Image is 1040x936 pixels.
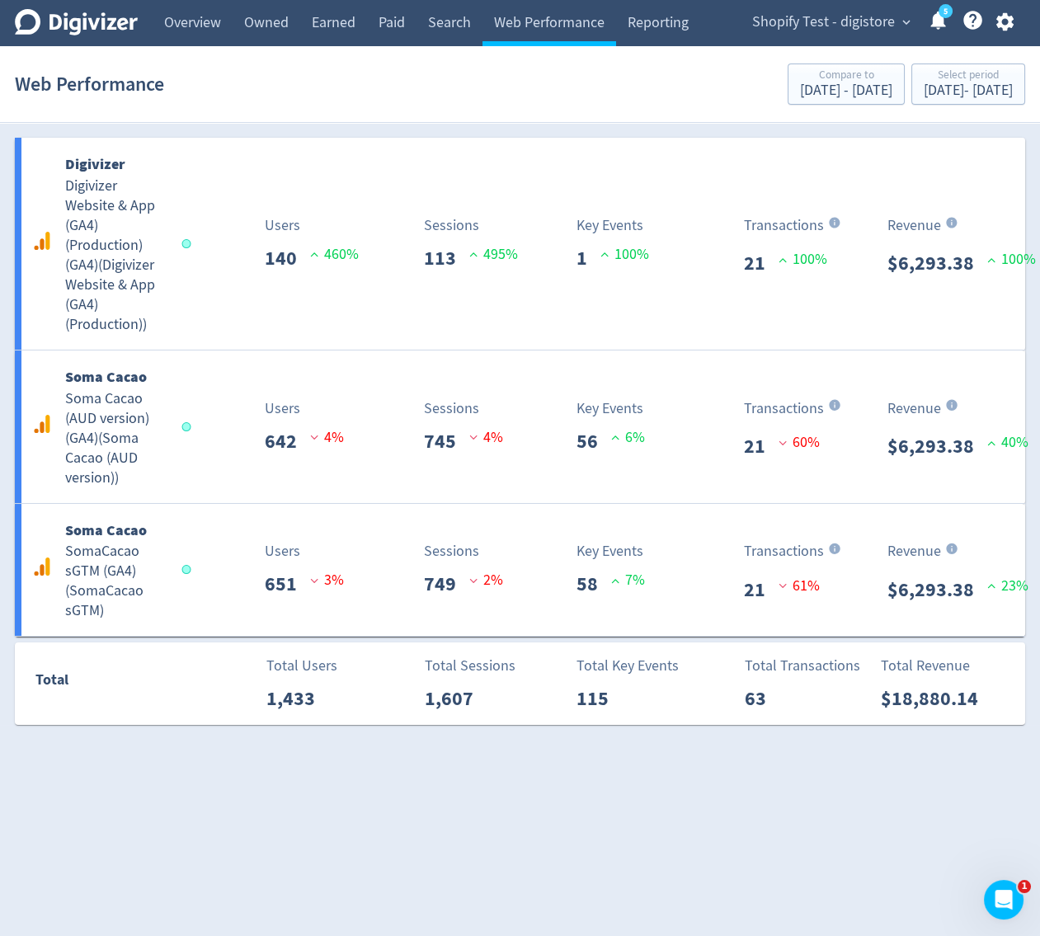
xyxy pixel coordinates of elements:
[987,248,1036,270] p: 100 %
[15,350,1025,503] a: Soma CacaoSoma Cacao (AUD version) (GA4)(Soma Cacao (AUD version))Users642 4%Sessions745 4%Key Ev...
[15,504,1025,637] a: Soma CacaoSomaCacao sGTM (GA4)(SomaCacao sGTM)Users651 3%Sessions749 2%Key Events58 7%Transaction...
[15,138,1025,350] a: DigivizerDigivizer Website & App (GA4) (Production) (GA4)(Digivizer Website & App (GA4) (Producti...
[911,63,1025,105] button: Select period[DATE]- [DATE]
[887,248,987,278] p: $6,293.38
[899,15,914,30] span: expand_more
[576,655,679,677] p: Total Key Events
[1018,880,1031,893] span: 1
[576,684,622,713] p: 115
[424,540,479,562] p: Sessions
[744,575,779,604] p: 21
[887,397,941,420] p: Revenue
[265,397,300,420] p: Users
[887,540,941,562] p: Revenue
[65,542,167,621] h5: SomaCacao sGTM (GA4) ( SomaCacao sGTM )
[744,248,779,278] p: 21
[310,569,344,591] p: 3 %
[310,426,344,449] p: 4 %
[611,569,645,591] p: 7 %
[181,565,195,574] span: Google Analytics: Data last synced: 15 Sep 2025, 7:02am (AEST) Shopify: Data last synced: 15 Sep ...
[265,243,310,273] p: 140
[924,69,1013,83] div: Select period
[65,176,167,335] h5: Digivizer Website & App (GA4) (Production) (GA4) ( Digivizer Website & App (GA4) (Production) )
[35,668,183,699] div: Total
[65,389,167,488] h5: Soma Cacao (AUD version) (GA4) ( Soma Cacao (AUD version) )
[744,540,824,562] p: Transactions
[15,58,164,111] h1: Web Performance
[611,426,645,449] p: 6 %
[745,655,860,677] p: Total Transactions
[800,83,892,98] div: [DATE] - [DATE]
[576,426,611,456] p: 56
[65,154,125,174] b: Digivizer
[576,569,611,599] p: 58
[744,397,824,420] p: Transactions
[424,569,469,599] p: 749
[746,9,915,35] button: Shopify Test - digistore
[887,431,987,461] p: $6,293.38
[745,684,779,713] p: 63
[32,231,52,251] svg: Google Analytics
[425,684,487,713] p: 1,607
[987,575,1028,597] p: 23 %
[181,239,195,248] span: Google Analytics: Data last synced: 14 Sep 2025, 7:01pm (AEST) Shopify: Data last synced: 15 Sep ...
[887,575,987,604] p: $6,293.38
[425,655,515,677] p: Total Sessions
[576,214,643,237] p: Key Events
[576,397,643,420] p: Key Events
[984,880,1024,920] iframe: Intercom live chat
[424,426,469,456] p: 745
[881,684,991,713] p: $18,880.14
[424,243,469,273] p: 113
[944,6,948,17] text: 5
[939,4,953,18] a: 5
[924,83,1013,98] div: [DATE] - [DATE]
[32,414,52,434] svg: Google Analytics
[600,243,649,266] p: 100 %
[181,422,195,431] span: Google Analytics: Data last synced: 15 Sep 2025, 7:02am (AEST) Shopify: Data last synced: 15 Sep ...
[266,655,337,677] p: Total Users
[788,63,905,105] button: Compare to[DATE] - [DATE]
[265,540,300,562] p: Users
[469,426,503,449] p: 4 %
[744,431,779,461] p: 21
[424,214,479,237] p: Sessions
[800,69,892,83] div: Compare to
[65,520,147,540] b: Soma Cacao
[265,569,310,599] p: 651
[265,214,300,237] p: Users
[881,655,970,677] p: Total Revenue
[987,431,1028,454] p: 40 %
[65,367,147,387] b: Soma Cacao
[469,243,518,266] p: 495 %
[744,214,824,237] p: Transactions
[32,557,52,576] svg: Google Analytics
[887,214,941,237] p: Revenue
[576,540,643,562] p: Key Events
[752,9,895,35] span: Shopify Test - digistore
[576,243,600,273] p: 1
[424,397,479,420] p: Sessions
[265,426,310,456] p: 642
[266,684,328,713] p: 1,433
[469,569,503,591] p: 2 %
[310,243,359,266] p: 460 %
